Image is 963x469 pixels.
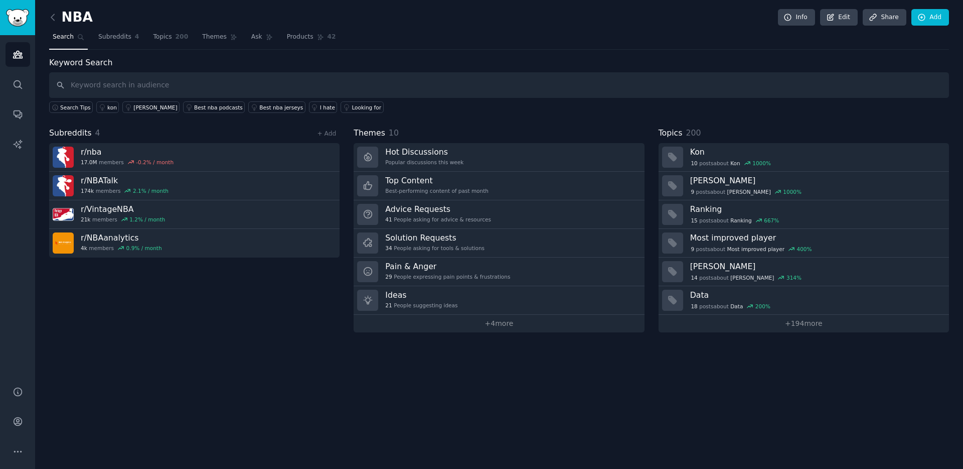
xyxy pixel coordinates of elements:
img: NBATalk [53,175,74,196]
div: 200 % [755,303,770,310]
h3: r/ NBAanalytics [81,232,162,243]
div: [PERSON_NAME] [133,104,177,111]
span: Ask [251,33,262,42]
span: 200 [686,128,701,138]
a: Pain & Anger29People expressing pain points & frustrations [354,258,644,286]
span: 174k [81,187,94,194]
span: Subreddits [98,33,131,42]
h3: Ideas [385,290,457,300]
a: r/nba17.0Mmembers-0.2% / month [49,143,340,172]
a: Subreddits4 [95,29,142,50]
span: Topics [659,127,683,140]
img: nba [53,147,74,168]
a: Advice Requests41People asking for advice & resources [354,200,644,229]
a: Ideas21People suggesting ideas [354,286,644,315]
h3: r/ VintageNBA [81,204,165,214]
span: 4k [81,245,87,252]
span: 29 [385,273,392,280]
span: 41 [385,216,392,223]
div: 400 % [796,246,812,253]
a: Most improved player9postsaboutMost improved player400% [659,229,949,258]
span: 4 [95,128,100,138]
span: Products [287,33,313,42]
img: NBAanalytics [53,232,74,254]
span: 9 [691,188,694,195]
button: Search Tips [49,101,93,113]
div: Best nba podcasts [194,104,243,111]
span: 21k [81,216,90,223]
span: 4 [135,33,139,42]
div: members [81,245,162,252]
a: Edit [820,9,858,26]
h3: Top Content [385,175,489,186]
span: Most improved player [727,246,784,253]
h3: Solution Requests [385,232,485,243]
a: [PERSON_NAME]14postsabout[PERSON_NAME]314% [659,258,949,286]
h3: Ranking [690,204,942,214]
h3: [PERSON_NAME] [690,175,942,186]
div: members [81,216,165,223]
span: Subreddits [49,127,92,140]
div: People asking for tools & solutions [385,245,485,252]
div: -0.2 % / month [136,159,174,166]
a: Best nba podcasts [183,101,245,113]
a: Data18postsaboutData200% [659,286,949,315]
div: Best-performing content of past month [385,187,489,194]
div: People suggesting ideas [385,302,457,309]
span: Themes [354,127,385,140]
div: post s about [690,245,813,254]
div: 667 % [764,217,779,224]
div: I hate [320,104,335,111]
a: Solution Requests34People asking for tools & solutions [354,229,644,258]
h3: Hot Discussions [385,147,463,157]
span: 17.0M [81,159,97,166]
div: Looking for [352,104,381,111]
span: 10 [389,128,399,138]
a: + Add [317,130,336,137]
h3: Most improved player [690,232,942,243]
a: Best nba jerseys [248,101,305,113]
a: Add [911,9,949,26]
span: 10 [691,160,697,167]
span: 14 [691,274,697,281]
div: kon [107,104,117,111]
a: r/NBATalk174kmembers2.1% / month [49,172,340,200]
span: [PERSON_NAME] [730,274,774,281]
div: Best nba jerseys [259,104,303,111]
h3: Pain & Anger [385,261,510,272]
a: Search [49,29,88,50]
label: Keyword Search [49,58,112,67]
span: 18 [691,303,697,310]
h3: r/ NBATalk [81,175,169,186]
div: members [81,159,174,166]
span: Ranking [730,217,751,224]
a: Looking for [341,101,383,113]
h3: [PERSON_NAME] [690,261,942,272]
div: post s about [690,302,771,311]
div: People asking for advice & resources [385,216,491,223]
div: 314 % [786,274,801,281]
a: Info [778,9,815,26]
span: [PERSON_NAME] [727,188,771,195]
a: Top ContentBest-performing content of past month [354,172,644,200]
div: 1000 % [752,160,771,167]
a: [PERSON_NAME] [122,101,180,113]
a: r/VintageNBA21kmembers1.2% / month [49,200,340,229]
a: Ask [248,29,276,50]
span: 42 [328,33,336,42]
h3: Advice Requests [385,204,491,214]
img: GummySearch logo [6,9,29,27]
a: Ranking15postsaboutRanking667% [659,200,949,229]
h3: r/ nba [81,147,174,157]
span: Topics [153,33,172,42]
div: members [81,187,169,194]
img: VintageNBA [53,204,74,225]
div: Popular discussions this week [385,159,463,166]
a: Topics200 [149,29,192,50]
div: post s about [690,216,780,225]
div: 0.9 % / month [126,245,162,252]
h3: Kon [690,147,942,157]
a: Kon10postsaboutKon1000% [659,143,949,172]
span: 21 [385,302,392,309]
input: Keyword search in audience [49,72,949,98]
